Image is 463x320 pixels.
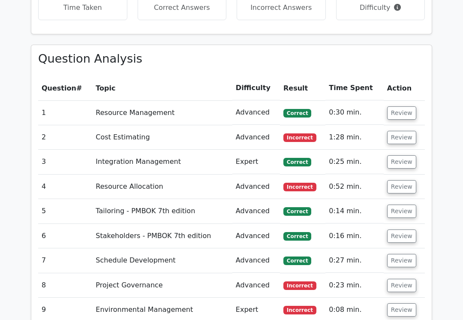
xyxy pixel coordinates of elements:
[283,109,311,118] span: Correct
[325,126,384,150] td: 1:28 min.
[232,249,280,273] td: Advanced
[283,183,316,192] span: Incorrect
[387,304,416,317] button: Review
[283,232,311,241] span: Correct
[92,224,232,249] td: Stakeholders - PMBOK 7th edition
[92,199,232,224] td: Tailoring - PMBOK 7th edition
[283,306,316,315] span: Incorrect
[387,279,416,293] button: Review
[325,249,384,273] td: 0:27 min.
[343,3,418,13] p: Difficulty
[232,76,280,101] th: Difficulty
[38,274,92,298] td: 8
[92,274,232,298] td: Project Governance
[232,126,280,150] td: Advanced
[325,224,384,249] td: 0:16 min.
[38,76,92,101] th: #
[92,76,232,101] th: Topic
[38,150,92,175] td: 3
[325,101,384,125] td: 0:30 min.
[92,101,232,125] td: Resource Management
[384,76,425,101] th: Action
[387,254,416,268] button: Review
[325,274,384,298] td: 0:23 min.
[232,175,280,199] td: Advanced
[232,199,280,224] td: Advanced
[280,76,325,101] th: Result
[38,52,425,66] h3: Question Analysis
[232,150,280,175] td: Expert
[92,175,232,199] td: Resource Allocation
[145,3,219,13] p: Correct Answers
[283,208,311,216] span: Correct
[38,175,92,199] td: 4
[325,199,384,224] td: 0:14 min.
[38,249,92,273] td: 7
[42,85,76,93] span: Question
[232,224,280,249] td: Advanced
[387,205,416,218] button: Review
[38,126,92,150] td: 2
[283,282,316,290] span: Incorrect
[92,150,232,175] td: Integration Management
[387,107,416,120] button: Review
[387,181,416,194] button: Review
[232,101,280,125] td: Advanced
[387,230,416,243] button: Review
[387,131,416,145] button: Review
[92,126,232,150] td: Cost Estimating
[283,158,311,167] span: Correct
[45,3,120,13] p: Time Taken
[92,249,232,273] td: Schedule Development
[387,156,416,169] button: Review
[232,274,280,298] td: Advanced
[244,3,319,13] p: Incorrect Answers
[283,257,311,266] span: Correct
[283,134,316,142] span: Incorrect
[325,76,384,101] th: Time Spent
[325,150,384,175] td: 0:25 min.
[38,101,92,125] td: 1
[325,175,384,199] td: 0:52 min.
[38,224,92,249] td: 6
[38,199,92,224] td: 5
